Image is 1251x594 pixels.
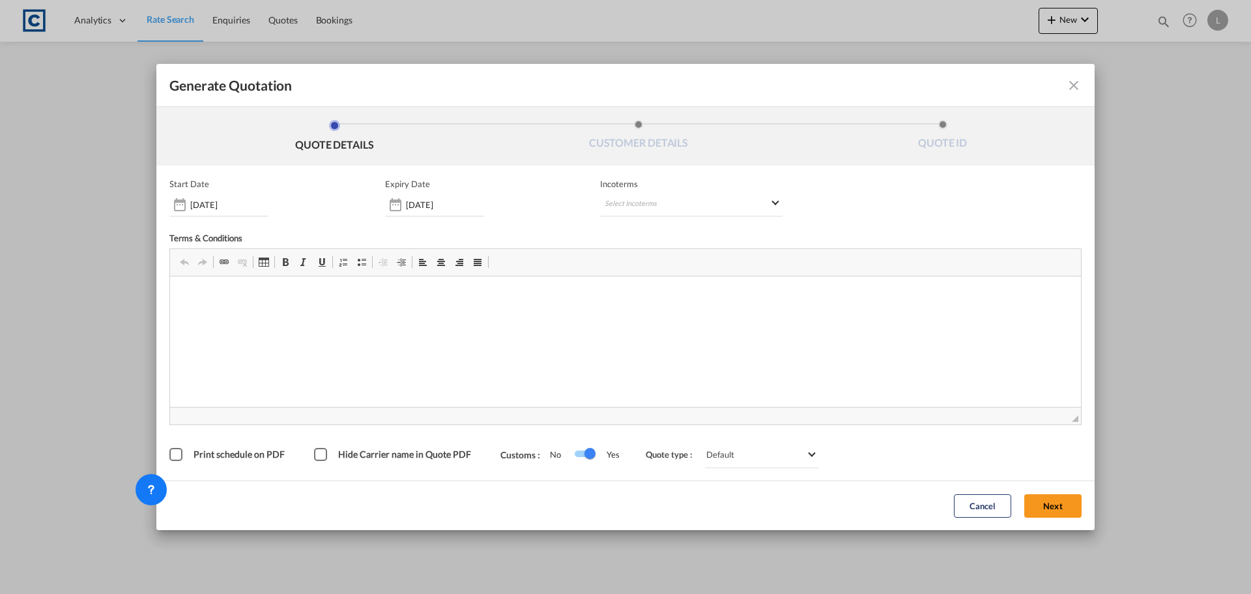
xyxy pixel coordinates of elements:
md-select: Select Incoterms [600,193,783,216]
li: QUOTE ID [790,120,1095,155]
md-checkbox: Hide Carrier name in Quote PDF [314,448,474,461]
a: Align Left [414,254,432,271]
span: Yes [594,449,620,460]
a: Unlink [233,254,252,271]
input: Expiry date [406,200,484,210]
span: No [550,449,574,460]
li: CUSTOMER DETAILS [487,120,791,155]
li: QUOTE DETAILS [182,120,487,155]
iframe: Rich Text Editor, editor2 [170,276,1081,407]
a: Redo (Ctrl+Y) [194,254,212,271]
button: Next [1024,494,1082,518]
span: Drag to resize [1072,415,1078,422]
div: Default [706,449,734,460]
md-icon: icon-close fg-AAA8AD cursor m-0 [1066,78,1082,93]
span: Incoterms [600,179,783,189]
a: Underline (Ctrl+U) [313,254,331,271]
a: Insert/Remove Numbered List [334,254,352,271]
a: Increase Indent [392,254,410,271]
md-dialog: Generate QuotationQUOTE ... [156,64,1095,530]
span: Print schedule on PDF [194,449,285,460]
md-checkbox: Print schedule on PDF [169,448,288,461]
a: Decrease Indent [374,254,392,271]
span: Quote type : [646,449,702,460]
a: Bold (Ctrl+B) [276,254,295,271]
p: Start Date [169,179,209,189]
a: Table [255,254,273,271]
a: Align Right [450,254,468,271]
p: Expiry Date [385,179,430,189]
span: Hide Carrier name in Quote PDF [338,449,471,460]
a: Link (Ctrl+K) [215,254,233,271]
a: Italic (Ctrl+I) [295,254,313,271]
button: Cancel [954,494,1011,518]
a: Undo (Ctrl+Z) [175,254,194,271]
md-switch: Switch 1 [574,445,594,464]
a: Insert/Remove Bulleted List [352,254,371,271]
span: Generate Quotation [169,77,292,94]
a: Justify [468,254,487,271]
a: Centre [432,254,450,271]
div: Terms & Conditions [169,233,625,248]
span: Customs : [500,449,550,460]
input: Start date [190,200,268,210]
